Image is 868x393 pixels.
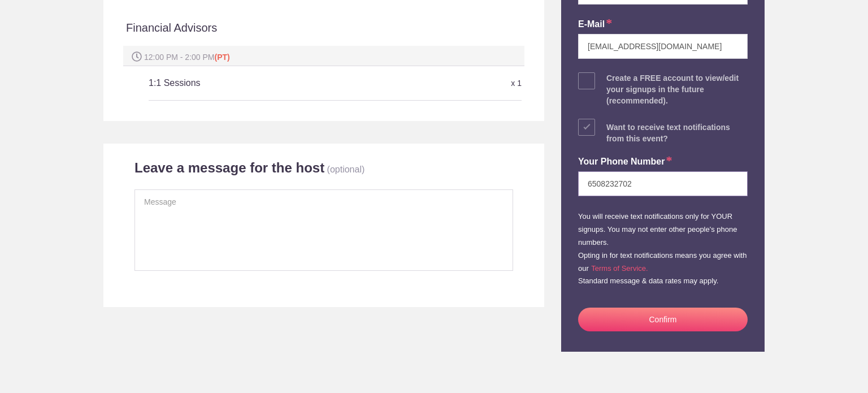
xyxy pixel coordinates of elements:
a: Terms of Service. [591,264,648,273]
small: You will receive text notifications only for YOUR signups. You may not enter other people's phone... [578,212,737,247]
input: e.g. julie@gmail.com [578,34,748,59]
div: Create a FREE account to view/edit your signups in the future (recommended). [606,72,748,106]
img: Spot time [132,51,142,62]
label: Your Phone Number [578,156,672,169]
small: Standard message & data rates may apply. [578,277,718,285]
small: Opting in for text notifications means you agree with our [578,251,747,273]
input: e.g. +14155552671 [578,171,748,196]
button: Confirm [578,308,748,331]
div: Financial Advisors [126,20,522,46]
h5: 1:1 Sessions [149,72,397,94]
h2: Leave a message for the host [134,159,324,176]
span: (PT) [215,53,230,62]
div: x 1 [397,74,522,93]
div: Want to receive text notifications from this event? [606,122,748,144]
label: E-mail [578,18,612,31]
div: 12:00 PM - 2:00 PM [123,46,524,66]
p: (optional) [327,165,365,174]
